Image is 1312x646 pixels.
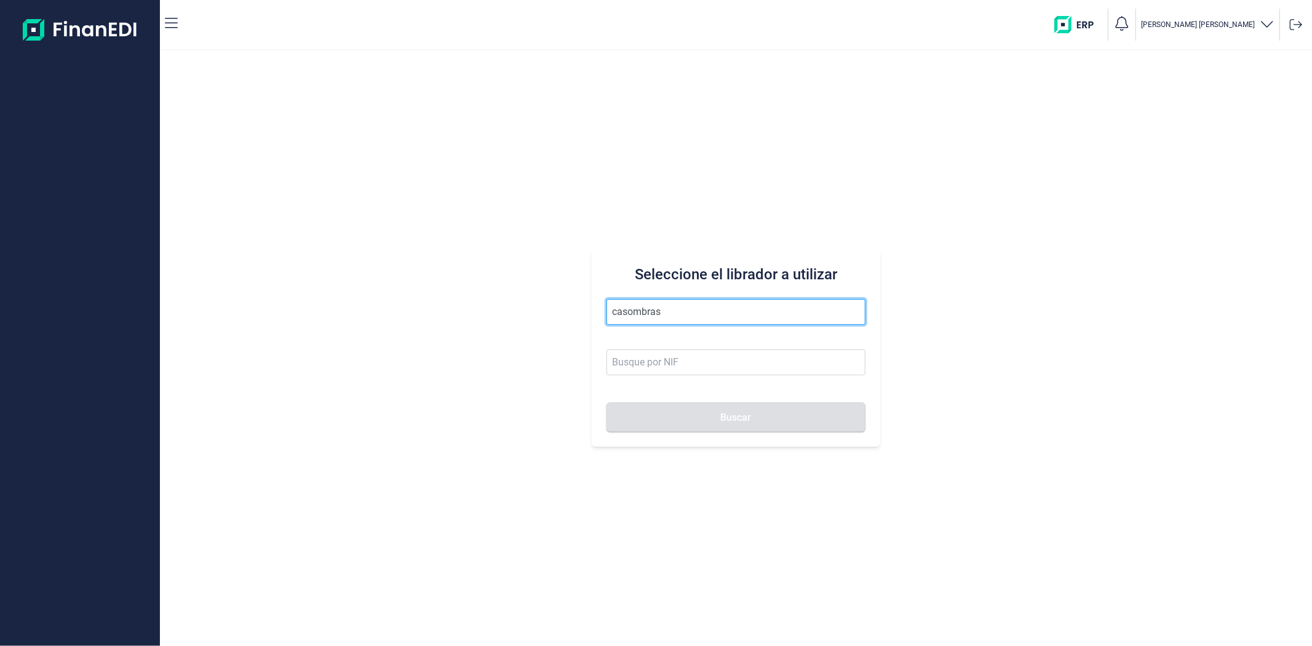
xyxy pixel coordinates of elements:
input: Seleccione la razón social [606,299,865,325]
img: erp [1054,16,1103,33]
span: Buscar [721,413,752,422]
h3: Seleccione el librador a utilizar [606,265,865,284]
button: [PERSON_NAME] [PERSON_NAME] [1141,16,1274,34]
input: Busque por NIF [606,349,865,375]
button: Buscar [606,402,865,432]
p: [PERSON_NAME] [PERSON_NAME] [1141,20,1255,30]
img: Logo de aplicación [23,10,138,49]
